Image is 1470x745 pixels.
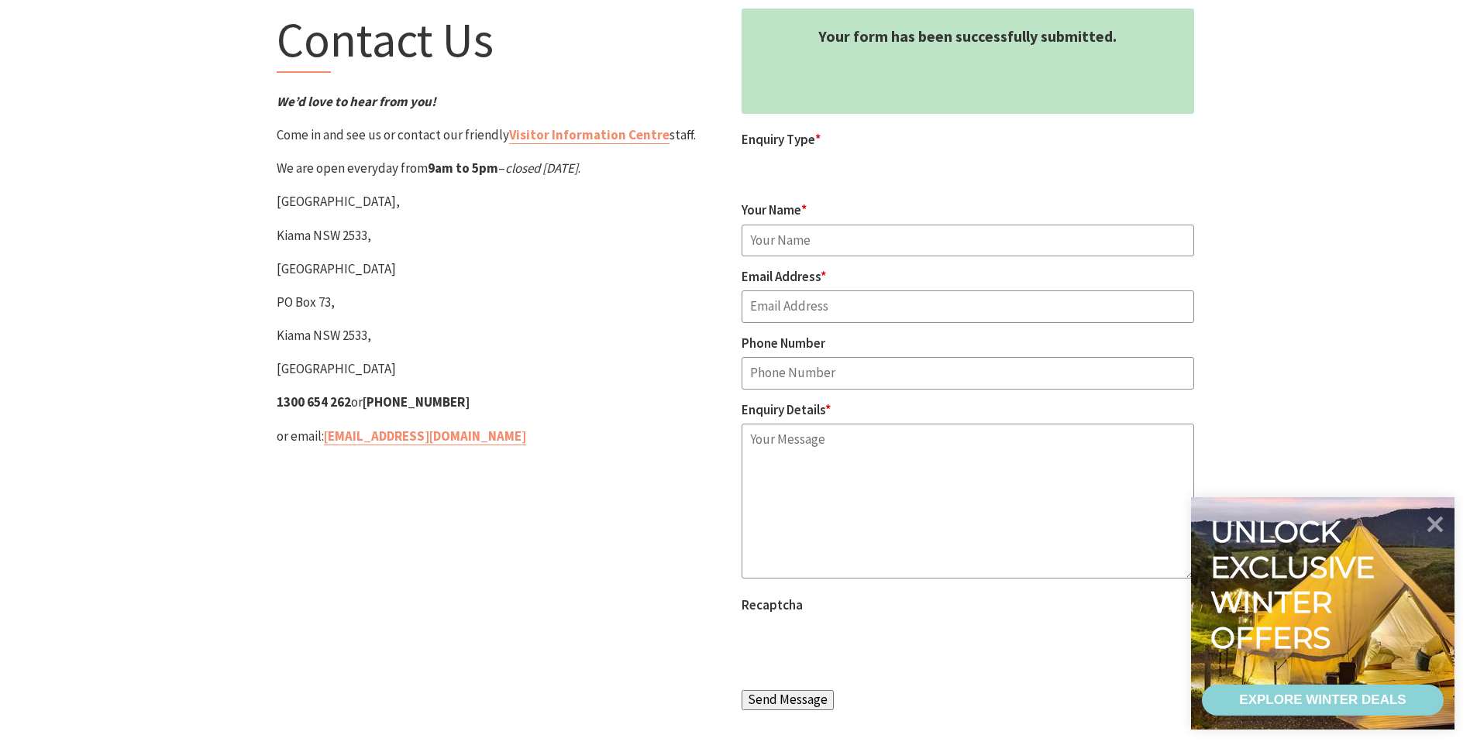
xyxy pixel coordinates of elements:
[757,24,1179,98] p: Your form has been successfully submitted.
[742,335,825,352] label: Phone Number
[742,290,1194,323] input: Email Address
[277,191,729,212] p: [GEOGRAPHIC_DATA],
[277,325,729,346] p: Kiama NSW 2533,
[277,225,729,246] p: Kiama NSW 2533,
[277,393,351,410] strong: 1300 654 262
[742,131,821,148] label: Enquiry Type
[1239,685,1406,716] div: EXPLORE WINTER DEALS
[742,9,1194,114] div: Your form has been successfully submitted. fbq('set', 'agent', 'wordpress-6.8.2-3.0.16', '4856559...
[742,596,803,613] label: Recaptcha
[277,9,729,73] h1: Contact Us
[277,426,729,447] p: or email:
[277,93,436,110] em: We’d love to hear from you!
[324,427,526,445] a: [EMAIL_ADDRESS][DOMAIN_NAME]
[277,292,729,313] p: PO Box 73,
[742,268,826,285] label: Email Address
[1202,685,1444,716] a: EXPLORE WINTER DEALS
[509,126,670,144] a: Visitor Information Centre
[277,392,729,413] p: or
[742,357,1194,390] input: Phone Number
[363,393,470,410] strong: [PHONE_NUMBER]
[277,259,729,280] p: [GEOGRAPHIC_DATA]
[277,158,729,179] p: We are open everyday from – .
[742,225,1194,257] input: Your Name
[277,359,729,379] p: [GEOGRAPHIC_DATA]
[742,401,831,418] label: Enquiry Details
[742,690,834,710] input: Send Message
[277,125,729,146] p: Come in and see us or contact our friendly staff.
[742,619,977,679] iframe: reCAPTCHA
[505,160,578,177] em: closed [DATE]
[1210,514,1382,655] div: Unlock exclusive winter offers
[742,201,807,218] label: Your Name
[428,160,498,177] strong: 9am to 5pm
